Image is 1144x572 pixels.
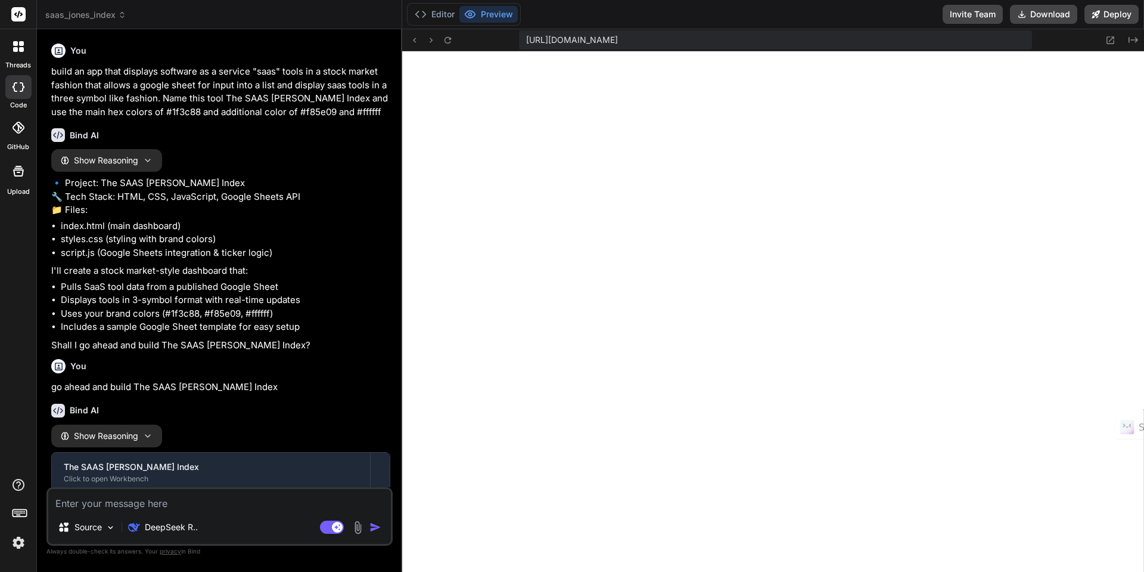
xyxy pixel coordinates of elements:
[70,129,99,141] h6: Bind AI
[61,233,390,246] li: styles.css (styling with brand colors)
[145,521,198,533] p: DeepSeek R..
[459,6,518,23] button: Preview
[128,521,140,533] img: DeepSeek R1 (671B-Full)
[74,521,102,533] p: Source
[61,280,390,294] li: Pulls SaaS tool data from a published Google Sheet
[526,34,618,46] span: [URL][DOMAIN_NAME]
[51,149,162,172] button: Show Reasoning
[51,339,390,353] p: Shall I go ahead and build The SAAS [PERSON_NAME] Index?
[64,461,358,473] div: The SAAS [PERSON_NAME] Index
[61,219,390,233] li: index.html (main dashboard)
[61,320,390,334] li: Includes a sample Google Sheet template for easy setup
[61,246,390,260] li: script.js (Google Sheets integration & ticker logic)
[1010,5,1077,24] button: Download
[51,264,390,278] p: I'll create a stock market-style dashboard that:
[51,177,390,217] p: 🔹 Project: The SAAS [PERSON_NAME] Index 🔧 Tech Stack: HTML, CSS, JavaScript, Google Sheets API 📁 ...
[70,360,86,372] h6: You
[46,546,393,557] p: Always double-check its answers. Your in Bind
[10,100,27,110] label: code
[51,65,390,119] p: build an app that displays software as a service "saas" tools in a stock market fashion that allo...
[51,425,162,447] button: Show Reasoning
[52,453,370,492] button: The SAAS [PERSON_NAME] IndexClick to open Workbench
[64,474,358,484] div: Click to open Workbench
[7,187,30,197] label: Upload
[943,5,1003,24] button: Invite Team
[8,533,29,553] img: settings
[410,6,459,23] button: Editor
[7,142,29,152] label: GitHub
[5,60,31,70] label: threads
[61,307,390,321] li: Uses your brand colors (#1f3c88, #f85e09, #ffffff)
[351,521,365,534] img: attachment
[74,155,138,166] span: Show Reasoning
[105,522,116,533] img: Pick Models
[61,293,390,307] li: Displays tools in 3-symbol format with real-time updates
[1084,5,1139,24] button: Deploy
[51,381,390,394] p: go ahead and build The SAAS [PERSON_NAME] Index
[369,521,381,533] img: icon
[70,404,99,416] h6: Bind AI
[160,548,181,555] span: privacy
[70,45,86,57] h6: You
[402,51,1144,572] iframe: Preview
[74,431,138,441] span: Show Reasoning
[45,9,126,21] span: saas_jones_index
